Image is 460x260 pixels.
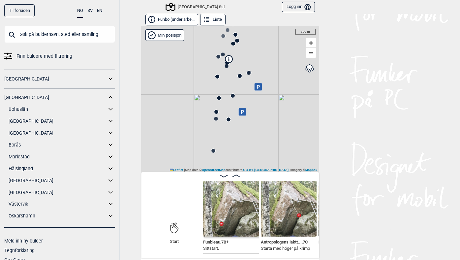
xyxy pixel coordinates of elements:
img: Antropologens iakttagelse [261,181,317,237]
a: Västervik [9,199,107,209]
div: Vis min posisjon [145,29,184,41]
span: Finn buldere med filtrering [16,51,72,61]
img: Funbleau [203,181,259,237]
span: − [309,49,313,57]
p: Sittstart. [203,245,229,252]
input: Søk på buldernavn, sted eller samling [4,26,115,43]
a: CC-BY-[GEOGRAPHIC_DATA] [243,168,289,172]
a: Hälsingland [9,164,107,174]
a: Zoom out [306,48,316,58]
a: Tegnforklaring [4,248,35,253]
span: Start [170,239,179,244]
a: Til forsiden [4,4,35,17]
p: Starta med höger på krimp [261,245,310,252]
a: Mapbox [305,168,318,172]
div: [GEOGRAPHIC_DATA] öst [167,3,225,11]
span: Antropologens iaktt... , 7C [261,238,308,244]
span: + [309,39,313,47]
button: Liste [200,14,226,25]
a: [GEOGRAPHIC_DATA] [4,93,107,102]
span: | [184,168,185,172]
a: [GEOGRAPHIC_DATA] [9,128,107,138]
a: Bohuslän [9,105,107,114]
div: Map data © contributors, , Imagery © [168,168,319,172]
a: Borås [9,140,107,150]
a: [GEOGRAPHIC_DATA] [9,176,107,185]
a: Layers [303,61,316,76]
span: Funbleau , 7B+ [203,238,229,244]
button: Logg inn [282,2,315,13]
a: Mariestad [9,152,107,162]
a: Meld inn ny bulder [4,238,43,244]
p: Låg sittstart med vänster [319,245,365,252]
a: [GEOGRAPHIC_DATA] [4,74,107,84]
button: NO [77,4,83,18]
a: Zoom in [306,38,316,48]
button: EN [97,4,102,17]
a: Leaflet [170,168,183,172]
img: Lillgubben [319,181,374,237]
button: SV [87,4,93,17]
a: OpenStreetMap [202,168,226,172]
div: 300 m [295,29,316,35]
a: Finn buldere med filtrering [4,51,115,61]
button: Funbo (under arbe... [145,14,198,25]
span: Lillgubben , 6B [319,238,344,244]
a: [GEOGRAPHIC_DATA] [9,116,107,126]
a: [GEOGRAPHIC_DATA] [9,188,107,197]
a: Oskarshamn [9,211,107,221]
